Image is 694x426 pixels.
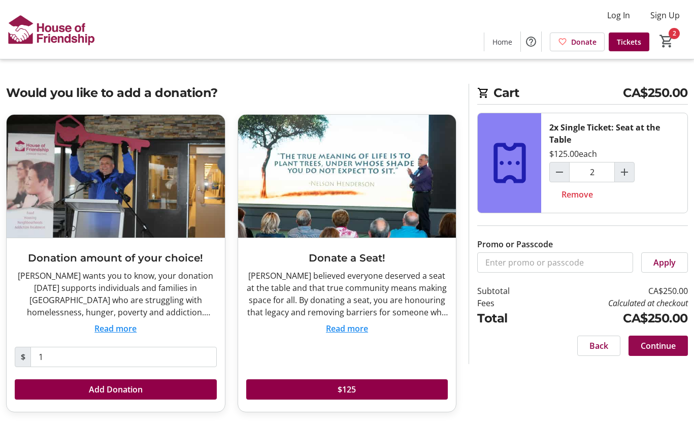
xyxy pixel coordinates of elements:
[641,340,676,352] span: Continue
[623,84,688,102] span: CA$250.00
[609,32,649,51] a: Tickets
[549,121,679,146] div: 2x Single Ticket: Seat at the Table
[477,297,538,309] td: Fees
[550,32,605,51] a: Donate
[6,84,456,102] h2: Would you like to add a donation?
[15,379,217,400] button: Add Donation
[477,238,553,250] label: Promo or Passcode
[238,115,456,238] img: Donate a Seat!
[615,162,634,182] button: Increment by one
[589,340,608,352] span: Back
[642,7,688,23] button: Sign Up
[15,250,217,266] h3: Donation amount of your choice!
[89,383,143,396] span: Add Donation
[484,32,520,51] a: Home
[607,9,630,21] span: Log In
[246,270,448,318] div: [PERSON_NAME] believed everyone deserved a seat at the table and that true community means making...
[477,252,633,273] input: Enter promo or passcode
[629,336,688,356] button: Continue
[561,188,593,201] span: Remove
[599,7,638,23] button: Log In
[477,285,538,297] td: Subtotal
[338,383,356,396] span: $125
[571,37,597,47] span: Donate
[246,379,448,400] button: $125
[521,31,541,52] button: Help
[326,322,368,335] button: Read more
[492,37,512,47] span: Home
[246,250,448,266] h3: Donate a Seat!
[650,9,680,21] span: Sign Up
[577,336,620,356] button: Back
[538,309,688,327] td: CA$250.00
[6,4,96,55] img: House of Friendship's Logo
[15,270,217,318] div: [PERSON_NAME] wants you to know, your donation [DATE] supports individuals and families in [GEOGR...
[569,162,615,182] input: Single Ticket: Seat at the Table Quantity
[538,285,688,297] td: CA$250.00
[549,184,605,205] button: Remove
[617,37,641,47] span: Tickets
[15,347,31,367] span: $
[657,32,676,50] button: Cart
[7,115,225,238] img: Donation amount of your choice!
[641,252,688,273] button: Apply
[653,256,676,269] span: Apply
[538,297,688,309] td: Calculated at checkout
[94,322,137,335] button: Read more
[30,347,217,367] input: Donation Amount
[477,309,538,327] td: Total
[550,162,569,182] button: Decrement by one
[549,148,597,160] div: $125.00 each
[477,84,688,105] h2: Cart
